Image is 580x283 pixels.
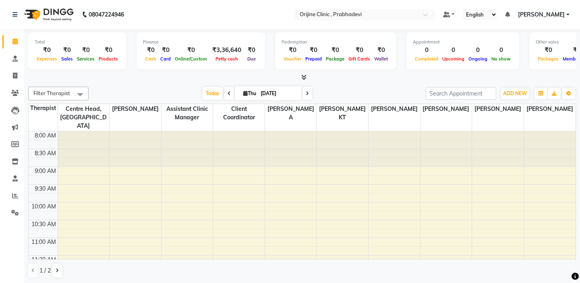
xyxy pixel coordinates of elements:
div: ₹0 [75,46,97,55]
div: 0 [466,46,489,55]
span: Gift Cards [346,56,372,62]
div: 0 [413,46,440,55]
input: 2025-09-04 [258,87,298,100]
iframe: chat widget [546,251,572,275]
span: Petty cash [213,56,240,62]
div: ₹3,36,640 [209,46,244,55]
div: 8:00 AM [33,131,58,140]
span: Expenses [35,56,59,62]
div: Total [35,39,120,46]
span: No show [489,56,513,62]
span: Wallet [372,56,390,62]
div: 0 [440,46,466,55]
div: ₹0 [303,46,324,55]
span: Completed [413,56,440,62]
div: ₹0 [346,46,372,55]
div: 10:30 AM [30,220,58,229]
span: Thu [241,90,258,96]
span: Products [97,56,120,62]
div: Therapist [29,104,58,112]
span: Services [75,56,97,62]
span: Card [158,56,173,62]
span: Package [324,56,346,62]
button: ADD NEW [501,88,529,99]
span: Sales [59,56,75,62]
div: ₹0 [97,46,120,55]
div: 9:30 AM [33,185,58,193]
span: Filter Therapist [33,90,70,96]
span: [PERSON_NAME] [420,104,472,114]
span: ADD NEW [503,90,527,96]
span: Today [203,87,223,100]
div: 0 [489,46,513,55]
div: ₹0 [143,46,158,55]
div: ₹0 [282,46,303,55]
div: ₹0 [158,46,173,55]
div: Appointment [413,39,513,46]
span: Packages [536,56,561,62]
div: ₹0 [35,46,59,55]
div: 11:30 AM [30,256,58,264]
span: [PERSON_NAME] KT [317,104,368,123]
span: Client Coordinator [213,104,265,123]
span: Ongoing [466,56,489,62]
div: 10:00 AM [30,202,58,211]
span: Prepaid [303,56,324,62]
b: 08047224946 [89,3,124,26]
div: ₹0 [59,46,75,55]
div: 11:00 AM [30,238,58,246]
div: ₹0 [244,46,259,55]
span: [PERSON_NAME] [369,104,420,114]
span: [PERSON_NAME] [524,104,576,114]
span: [PERSON_NAME] [472,104,524,114]
div: Redemption [282,39,390,46]
span: Assistant Clinic Manager [162,104,213,123]
span: Due [245,56,258,62]
div: 8:30 AM [33,149,58,158]
span: [PERSON_NAME] [110,104,161,114]
span: [PERSON_NAME] A [265,104,317,123]
span: Online/Custom [173,56,209,62]
input: Search Appointment [426,87,496,100]
span: Voucher [282,56,303,62]
span: [PERSON_NAME] [518,10,565,19]
div: ₹0 [536,46,561,55]
div: ₹0 [372,46,390,55]
span: 1 / 2 [39,266,51,275]
div: ₹0 [173,46,209,55]
img: logo [21,3,76,26]
div: ₹0 [324,46,346,55]
span: Cash [143,56,158,62]
span: Centre Head,[GEOGRAPHIC_DATA] [58,104,110,131]
span: Upcoming [440,56,466,62]
div: Finance [143,39,259,46]
div: 9:00 AM [33,167,58,175]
